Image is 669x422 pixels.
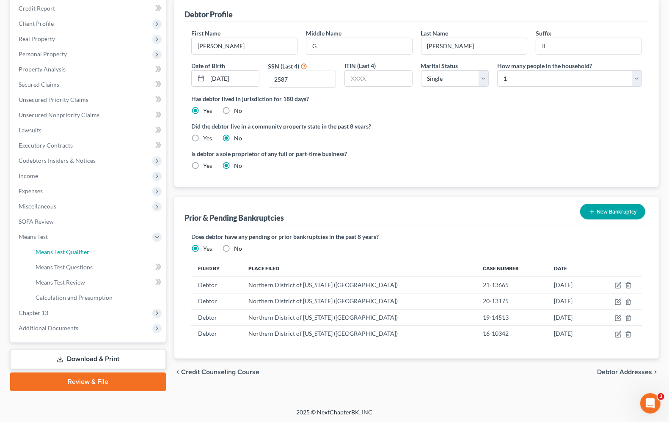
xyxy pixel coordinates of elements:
span: Executory Contracts [19,142,73,149]
td: Northern District of [US_STATE] ([GEOGRAPHIC_DATA]) [242,309,476,325]
span: Expenses [19,187,43,195]
input: -- [536,38,641,54]
a: SOFA Review [12,214,166,229]
td: 21-13665 [476,277,547,293]
span: Unsecured Priority Claims [19,96,88,103]
label: Suffix [536,29,551,38]
label: How many people in the household? [497,61,592,70]
a: Secured Claims [12,77,166,92]
button: Debtor Addresses chevron_right [597,369,659,375]
td: Northern District of [US_STATE] ([GEOGRAPHIC_DATA]) [242,293,476,309]
span: Means Test Qualifier [36,248,89,255]
label: Has debtor lived in jurisdiction for 180 days? [191,94,642,103]
td: [DATE] [547,326,593,342]
span: Miscellaneous [19,203,56,210]
td: 19-14513 [476,309,547,325]
td: [DATE] [547,277,593,293]
span: Calculation and Presumption [36,294,113,301]
span: Real Property [19,35,55,42]
input: XXXX [268,71,336,87]
a: Executory Contracts [12,138,166,153]
td: Debtor [191,293,242,309]
label: Last Name [421,29,449,38]
td: 20-13175 [476,293,547,309]
a: Means Test Questions [29,260,166,275]
input: MM/DD/YYYY [207,71,259,87]
div: Debtor Profile [184,9,233,19]
th: Place Filed [242,260,476,277]
label: First Name [191,29,220,38]
input: -- [421,38,527,54]
label: No [234,134,242,142]
span: 3 [658,393,664,400]
span: Property Analysis [19,66,66,73]
span: Codebtors Insiders & Notices [19,157,96,164]
label: Middle Name [306,29,341,38]
label: Yes [203,107,212,115]
span: Lawsuits [19,126,41,134]
span: Unsecured Nonpriority Claims [19,111,99,118]
span: Secured Claims [19,81,59,88]
label: No [234,162,242,170]
i: chevron_right [652,369,659,375]
label: ITIN (Last 4) [344,61,376,70]
span: Credit Counseling Course [181,369,259,375]
span: Credit Report [19,5,55,12]
label: Date of Birth [191,61,225,70]
a: Unsecured Nonpriority Claims [12,107,166,123]
label: No [234,244,242,253]
label: Yes [203,244,212,253]
label: Does debtor have any pending or prior bankruptcies in the past 8 years? [191,232,642,241]
a: Means Test Review [29,275,166,290]
th: Case Number [476,260,547,277]
td: [DATE] [547,293,593,309]
span: Additional Documents [19,324,78,332]
span: Personal Property [19,50,67,58]
span: Debtor Addresses [597,369,652,375]
a: Credit Report [12,1,166,16]
td: [DATE] [547,309,593,325]
span: SOFA Review [19,218,54,225]
label: Yes [203,162,212,170]
label: Yes [203,134,212,142]
td: Debtor [191,326,242,342]
span: Means Test Questions [36,263,93,271]
label: Did the debtor live in a community property state in the past 8 years? [191,122,642,131]
button: New Bankruptcy [580,204,645,219]
td: Northern District of [US_STATE] ([GEOGRAPHIC_DATA]) [242,326,476,342]
span: Means Test [19,233,48,240]
iframe: Intercom live chat [640,393,661,414]
td: 16-10342 [476,326,547,342]
input: M.I [306,38,412,54]
td: Debtor [191,277,242,293]
a: Means Test Qualifier [29,244,166,260]
a: Calculation and Presumption [29,290,166,305]
a: Property Analysis [12,62,166,77]
span: Chapter 13 [19,309,48,316]
input: XXXX [345,71,412,87]
th: Date [547,260,593,277]
a: Unsecured Priority Claims [12,92,166,107]
label: Is debtor a sole proprietor of any full or part-time business? [191,149,412,158]
a: Review & File [10,373,166,391]
span: Income [19,172,38,179]
td: Northern District of [US_STATE] ([GEOGRAPHIC_DATA]) [242,277,476,293]
button: chevron_left Credit Counseling Course [174,369,259,375]
input: -- [192,38,297,54]
span: Client Profile [19,20,54,27]
a: Lawsuits [12,123,166,138]
div: Prior & Pending Bankruptcies [184,213,284,223]
label: SSN (Last 4) [268,62,299,71]
td: Debtor [191,309,242,325]
label: No [234,107,242,115]
label: Marital Status [421,61,458,70]
a: Download & Print [10,349,166,369]
th: Filed By [191,260,242,277]
i: chevron_left [174,369,181,375]
span: Means Test Review [36,279,85,286]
